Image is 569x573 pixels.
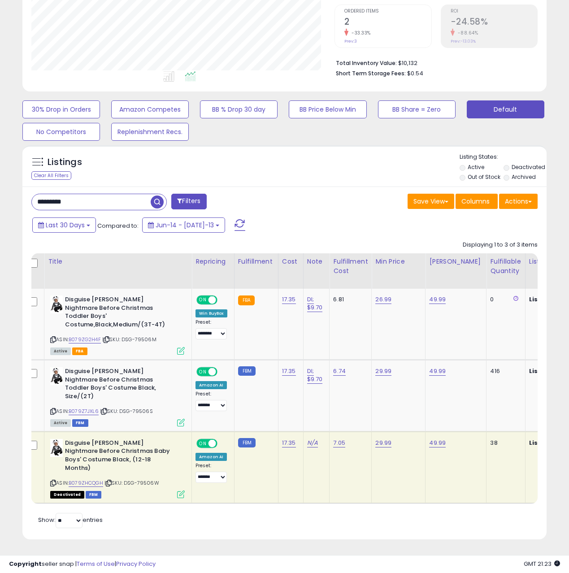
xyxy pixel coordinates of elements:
span: All listings currently available for purchase on Amazon [50,419,71,427]
a: B079ZHCQGH [69,479,103,487]
span: OFF [216,368,230,376]
button: 30% Drop in Orders [22,100,100,118]
div: Amazon AI [195,381,227,389]
button: Save View [408,194,454,209]
small: Prev: 3 [344,39,357,44]
button: Jun-14 - [DATE]-13 [142,217,225,233]
span: 2025-08-13 21:23 GMT [524,560,560,568]
a: 49.99 [429,438,446,447]
small: FBM [238,366,256,376]
span: Jun-14 - [DATE]-13 [156,221,214,230]
a: 6.74 [333,367,346,376]
a: 29.99 [375,367,391,376]
strong: Copyright [9,560,42,568]
span: Ordered Items [344,9,431,14]
div: ASIN: [50,439,185,497]
div: ASIN: [50,367,185,425]
div: Cost [282,257,300,266]
a: 7.05 [333,438,345,447]
button: Actions [499,194,538,209]
span: FBM [86,491,102,499]
div: Fulfillment Cost [333,257,368,276]
div: seller snap | | [9,560,156,569]
li: $10,132 [336,57,531,68]
b: Short Term Storage Fees: [336,69,406,77]
div: Fulfillable Quantity [490,257,521,276]
div: Min Price [375,257,421,266]
span: ROI [451,9,537,14]
div: Win BuyBox [195,309,227,317]
span: ON [197,368,208,376]
div: Preset: [195,463,227,483]
a: N/A [307,438,318,447]
button: Filters [171,194,206,209]
button: Last 30 Days [32,217,96,233]
img: 51etyC2EvCL._SL40_.jpg [50,295,63,313]
span: | SKU: DSG-79506S [100,408,153,415]
div: Clear All Filters [31,171,71,180]
span: $0.54 [407,69,423,78]
span: FBA [72,347,87,355]
img: 51etyC2EvCL._SL40_.jpg [50,439,63,457]
h2: 2 [344,17,431,29]
button: Replenishment Recs. [111,123,189,141]
small: -88.64% [455,30,478,36]
div: Fulfillment [238,257,274,266]
b: Disguise [PERSON_NAME] Nightmare Before Christmas Toddler Boys' Costume,Black,Medium/(3T-4T) [65,295,174,331]
span: Last 30 Days [46,221,85,230]
span: All listings currently available for purchase on Amazon [50,347,71,355]
a: 49.99 [429,367,446,376]
div: [PERSON_NAME] [429,257,482,266]
button: Columns [456,194,498,209]
span: | SKU: DSG-79506M [102,336,156,343]
span: Compared to: [97,221,139,230]
b: Disguise [PERSON_NAME] Nightmare Before Christmas Baby Boys' Costume Black, (12-18 Months) [65,439,174,474]
button: BB Price Below Min [289,100,366,118]
div: Amazon AI [195,453,227,461]
label: Active [468,163,484,171]
a: Privacy Policy [116,560,156,568]
b: Disguise [PERSON_NAME] Nightmare Before Christmas Toddler Boys' Costume Black, Size/(2T) [65,367,174,403]
button: BB Share = Zero [378,100,456,118]
span: Columns [461,197,490,206]
button: No Competitors [22,123,100,141]
a: 17.35 [282,438,296,447]
div: Displaying 1 to 3 of 3 items [463,241,538,249]
label: Deactivated [512,163,545,171]
div: Note [307,257,326,266]
a: 49.99 [429,295,446,304]
small: -33.33% [348,30,371,36]
div: 0 [490,295,518,304]
a: 17.35 [282,367,296,376]
button: BB % Drop 30 day [200,100,278,118]
button: Amazon Competes [111,100,189,118]
div: 6.81 [333,295,365,304]
div: Preset: [195,319,227,339]
a: 29.99 [375,438,391,447]
button: Default [467,100,544,118]
label: Archived [512,173,536,181]
small: FBM [238,438,256,447]
a: DI; $9.70 [307,367,323,384]
a: 26.99 [375,295,391,304]
span: ON [197,296,208,304]
img: 51etyC2EvCL._SL40_.jpg [50,367,63,385]
h2: -24.58% [451,17,537,29]
span: | SKU: DSG-79506W [104,479,159,486]
a: B079ZG2H4F [69,336,101,343]
div: ASIN: [50,295,185,354]
span: All listings that are unavailable for purchase on Amazon for any reason other than out-of-stock [50,491,84,499]
div: Preset: [195,391,227,411]
span: OFF [216,296,230,304]
div: Title [48,257,188,266]
small: FBA [238,295,255,305]
label: Out of Stock [468,173,500,181]
small: Prev: -13.03% [451,39,476,44]
a: B079Z7JXL6 [69,408,99,415]
a: Terms of Use [77,560,115,568]
p: Listing States: [460,153,547,161]
span: Show: entries [38,516,103,524]
span: OFF [216,440,230,447]
div: 38 [490,439,518,447]
span: FBM [72,419,88,427]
